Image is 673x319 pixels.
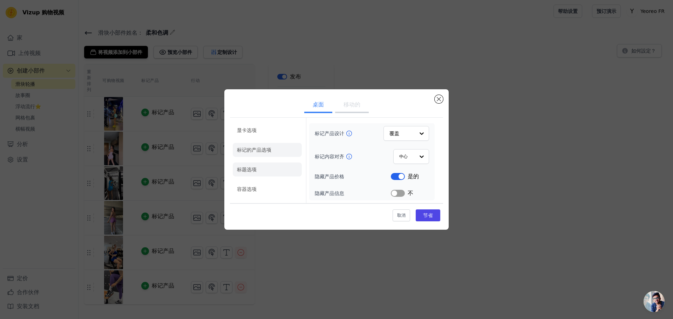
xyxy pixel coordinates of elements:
font: 标记的产品选项 [237,147,271,153]
font: 不 [408,190,413,196]
font: 标记内容对齐 [315,154,344,159]
button: 关闭模式 [435,95,443,103]
font: 标记产品设计 [315,131,344,136]
font: 容器选项 [237,186,257,192]
font: 节省 [423,213,433,218]
font: 是的 [408,173,419,180]
font: 桌面 [313,101,324,108]
font: 取消 [397,213,406,218]
font: 显卡选项 [237,127,257,133]
a: 开放式聊天 [644,291,665,312]
font: 隐藏产品价格 [315,174,344,179]
font: 隐藏产品信息 [315,190,344,196]
font: 标题选项 [237,167,257,172]
font: 移动的 [344,101,360,108]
